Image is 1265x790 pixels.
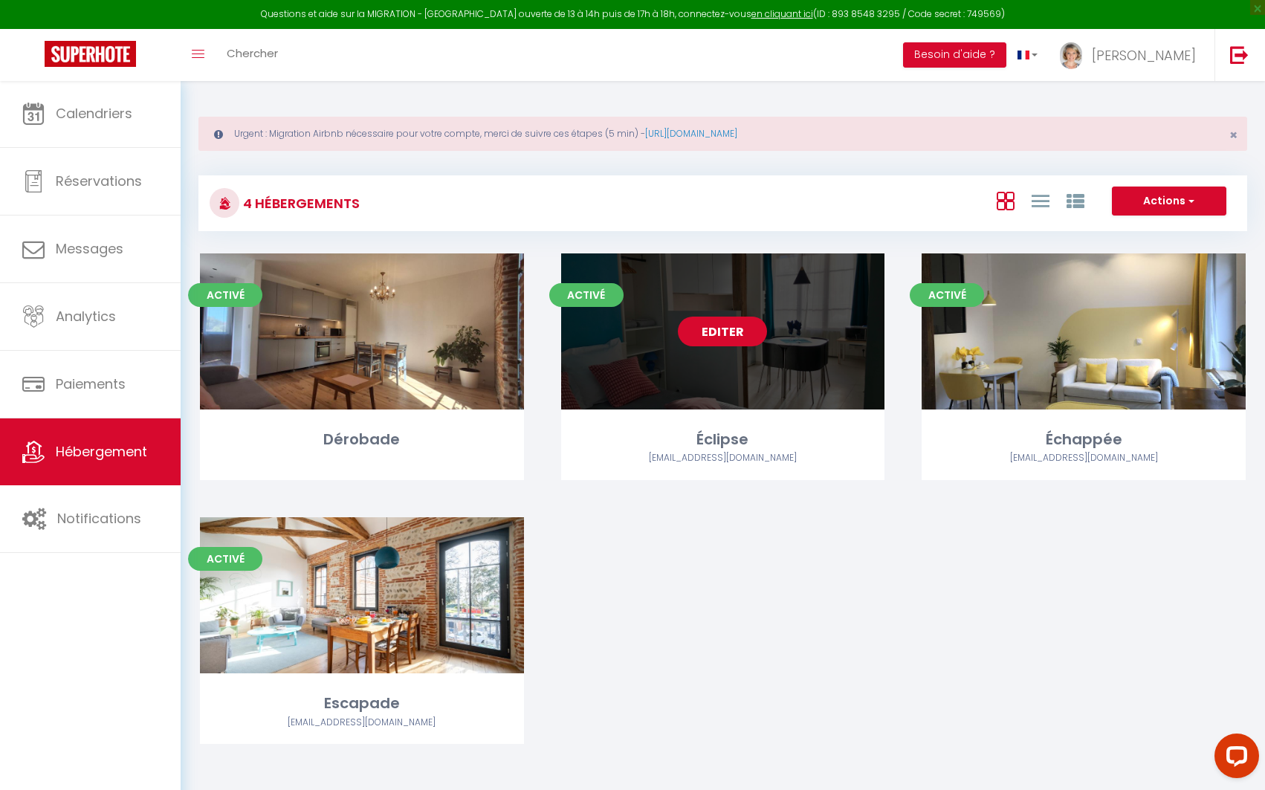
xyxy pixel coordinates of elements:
h3: 4 Hébergements [239,187,360,220]
span: [PERSON_NAME] [1092,46,1196,65]
div: Airbnb [922,451,1246,465]
span: Notifications [57,509,141,528]
a: Editer [678,317,767,346]
div: Dérobade [200,428,524,451]
span: Hébergement [56,442,147,461]
span: Activé [549,283,624,307]
span: Analytics [56,307,116,326]
span: Activé [188,547,262,571]
div: Éclipse [561,428,885,451]
div: Urgent : Migration Airbnb nécessaire pour votre compte, merci de suivre ces étapes (5 min) - [198,117,1247,151]
div: Échappée [922,428,1246,451]
iframe: LiveChat chat widget [1203,728,1265,790]
a: [URL][DOMAIN_NAME] [645,127,737,140]
a: Editer [317,317,407,346]
button: Actions [1112,187,1226,216]
span: Activé [910,283,984,307]
a: Chercher [216,29,289,81]
span: Paiements [56,375,126,393]
a: Vue par Groupe [1067,188,1084,213]
a: Vue en Liste [1032,188,1049,213]
a: Vue en Box [997,188,1015,213]
span: × [1229,126,1237,144]
a: Editer [1039,317,1128,346]
a: en cliquant ici [751,7,813,20]
div: Airbnb [561,451,885,465]
span: Réservations [56,172,142,190]
span: Activé [188,283,262,307]
button: Besoin d'aide ? [903,42,1006,68]
div: Airbnb [200,716,524,730]
img: ... [1060,42,1082,70]
button: Close [1229,129,1237,142]
a: ... [PERSON_NAME] [1049,29,1214,81]
span: Messages [56,239,123,258]
a: Editer [317,580,407,610]
span: Calendriers [56,104,132,123]
img: logout [1230,45,1249,64]
div: Escapade [200,692,524,715]
img: Super Booking [45,41,136,67]
span: Chercher [227,45,278,61]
